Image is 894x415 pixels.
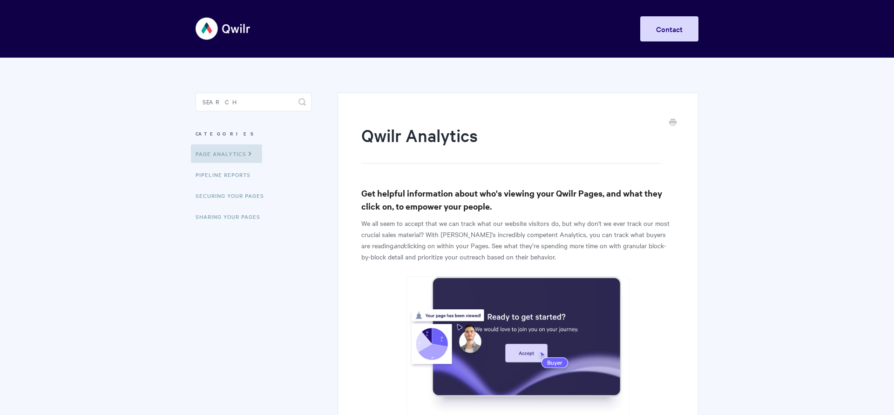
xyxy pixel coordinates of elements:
a: Sharing Your Pages [196,207,267,226]
h1: Qwilr Analytics [361,123,661,163]
a: Pipeline reports [196,165,257,184]
a: Print this Article [669,118,677,128]
h3: Categories [196,125,312,142]
img: Qwilr Help Center [196,11,251,46]
a: Securing Your Pages [196,186,271,205]
em: and [393,241,404,250]
a: Page Analytics [191,144,262,163]
input: Search [196,93,312,111]
p: We all seem to accept that we can track what our website visitors do, but why don't we ever track... [361,218,675,262]
h3: Get helpful information about who's viewing your Qwilr Pages, and what they click on, to empower ... [361,187,675,213]
a: Contact [640,16,698,41]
